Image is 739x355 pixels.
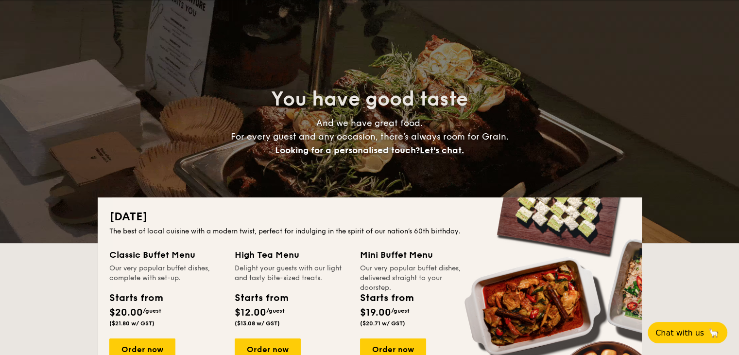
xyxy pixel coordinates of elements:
span: ($13.08 w/ GST) [235,320,280,327]
span: Let's chat. [420,145,464,156]
div: Starts from [360,291,413,305]
button: Chat with us🦙 [648,322,727,343]
div: Our very popular buffet dishes, complete with set-up. [109,264,223,283]
span: /guest [391,307,410,314]
div: Mini Buffet Menu [360,248,474,262]
span: /guest [266,307,285,314]
span: $19.00 [360,307,391,319]
div: Delight your guests with our light and tasty bite-sized treats. [235,264,348,283]
h2: [DATE] [109,209,630,225]
span: And we have great food. For every guest and any occasion, there’s always room for Grain. [231,118,509,156]
span: Looking for a personalised touch? [275,145,420,156]
div: Our very popular buffet dishes, delivered straight to your doorstep. [360,264,474,283]
div: Classic Buffet Menu [109,248,223,262]
div: The best of local cuisine with a modern twist, perfect for indulging in the spirit of our nation’... [109,227,630,236]
div: Starts from [235,291,288,305]
div: Starts from [109,291,162,305]
div: High Tea Menu [235,248,348,262]
span: ($20.71 w/ GST) [360,320,405,327]
span: $20.00 [109,307,143,319]
span: /guest [143,307,161,314]
span: 🦙 [708,327,720,338]
span: $12.00 [235,307,266,319]
span: You have good taste [271,88,468,111]
span: Chat with us [655,328,704,337]
span: ($21.80 w/ GST) [109,320,155,327]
